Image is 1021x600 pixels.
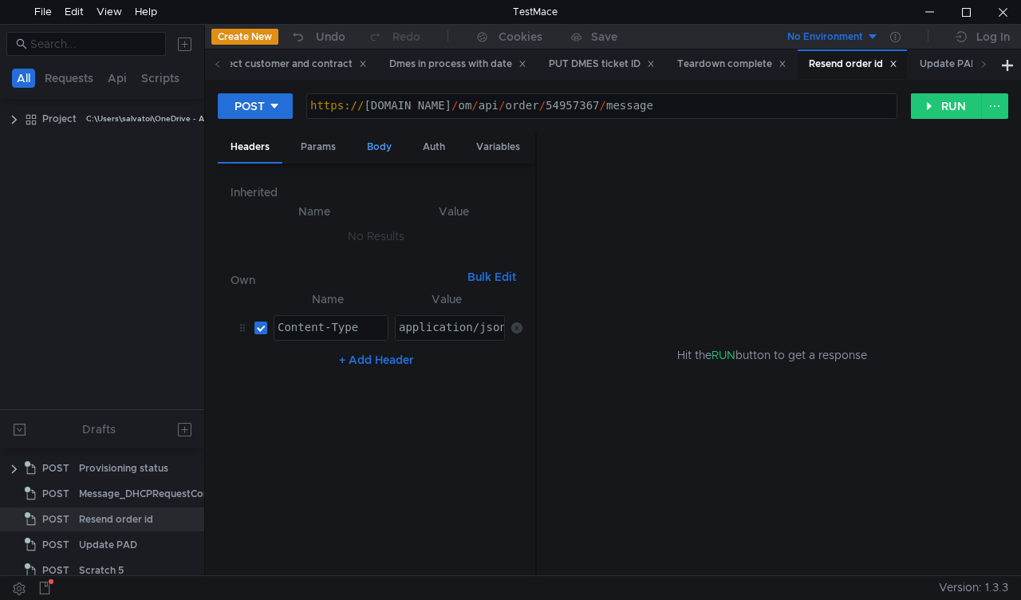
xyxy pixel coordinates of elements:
[976,27,1010,46] div: Log In
[354,132,404,162] div: Body
[42,107,77,131] div: Project
[79,456,168,480] div: Provisioning status
[79,507,153,531] div: Resend order id
[677,346,867,364] span: Hit the button to get a response
[392,27,420,46] div: Redo
[549,56,655,73] div: PUT DMES ticket ID
[235,97,265,115] div: POST
[461,267,522,286] button: Bulk Edit
[410,132,458,162] div: Auth
[389,56,526,73] div: Dmes in process with date
[278,25,357,49] button: Undo
[42,456,69,480] span: POST
[267,290,388,309] th: Name
[939,576,1008,599] span: Version: 1.3.3
[463,132,533,162] div: Variables
[712,348,735,362] span: RUN
[42,559,69,582] span: POST
[79,559,124,582] div: Scratch 5
[388,290,505,309] th: Value
[231,183,522,202] h6: Inherited
[218,93,293,119] button: POST
[231,270,461,290] h6: Own
[86,107,409,131] div: C:\Users\salvatoi\OneDrive - AMDOCS\Backup Folders\Documents\testmace\Project
[677,56,786,73] div: Teardown complete
[40,69,98,88] button: Requests
[348,229,404,243] nz-embed-empty: No Results
[768,24,879,49] button: No Environment
[79,482,242,506] div: Message_DHCPRequestCompleted
[42,533,69,557] span: POST
[243,202,385,221] th: Name
[385,202,522,221] th: Value
[211,29,278,45] button: Create New
[103,69,132,88] button: Api
[42,507,69,531] span: POST
[911,93,982,119] button: RUN
[79,533,137,557] div: Update PAD
[118,56,367,73] div: Void order and disconnect customer and contract
[12,69,35,88] button: All
[591,31,617,42] div: Save
[920,56,992,73] div: Update PAD
[136,69,184,88] button: Scripts
[357,25,432,49] button: Redo
[42,482,69,506] span: POST
[218,132,282,164] div: Headers
[82,420,116,439] div: Drafts
[499,27,542,46] div: Cookies
[30,35,156,53] input: Search...
[316,27,345,46] div: Undo
[333,350,420,369] button: + Add Header
[809,56,897,73] div: Resend order id
[787,30,863,45] div: No Environment
[288,132,349,162] div: Params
